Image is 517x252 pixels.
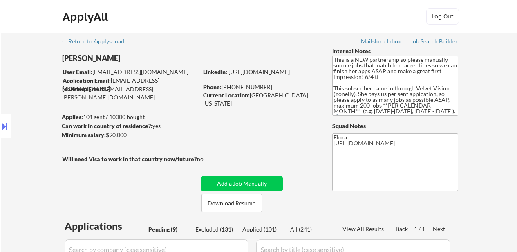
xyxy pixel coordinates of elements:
[197,155,220,163] div: no
[426,8,459,25] button: Log Out
[332,122,458,130] div: Squad Notes
[228,68,290,75] a: [URL][DOMAIN_NAME]
[203,83,222,90] strong: Phone:
[61,38,132,46] a: ← Return to /applysquad
[410,38,458,44] div: Job Search Builder
[203,91,319,107] div: [GEOGRAPHIC_DATA], [US_STATE]
[201,194,262,212] button: Download Resume
[201,176,283,191] button: Add a Job Manually
[396,225,409,233] div: Back
[148,225,189,234] div: Pending (9)
[342,225,386,233] div: View All Results
[242,225,283,234] div: Applied (101)
[414,225,433,233] div: 1 / 1
[332,47,458,55] div: Internal Notes
[195,225,236,234] div: Excluded (131)
[290,225,331,234] div: All (241)
[433,225,446,233] div: Next
[203,68,227,75] strong: LinkedIn:
[63,10,111,24] div: ApplyAll
[361,38,402,44] div: Mailslurp Inbox
[65,221,145,231] div: Applications
[410,38,458,46] a: Job Search Builder
[61,38,132,44] div: ← Return to /applysquad
[203,83,319,91] div: [PHONE_NUMBER]
[361,38,402,46] a: Mailslurp Inbox
[203,92,250,99] strong: Current Location:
